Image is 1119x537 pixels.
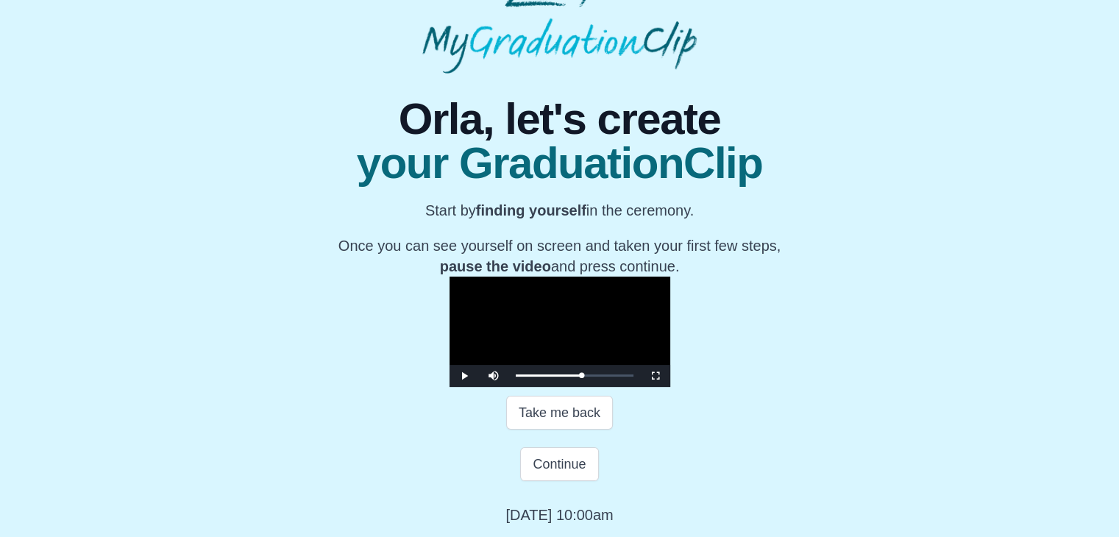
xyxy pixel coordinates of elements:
[338,200,781,221] p: Start by in the ceremony.
[506,396,613,430] button: Take me back
[338,235,781,277] p: Once you can see yourself on screen and taken your first few steps, and press continue.
[520,447,598,481] button: Continue
[338,97,781,141] span: Orla, let's create
[516,374,633,377] div: Progress Bar
[479,365,508,387] button: Mute
[450,365,479,387] button: Play
[476,202,586,218] b: finding yourself
[338,141,781,185] span: your GraduationClip
[450,277,670,387] div: Video Player
[440,258,551,274] b: pause the video
[505,505,613,525] p: [DATE] 10:00am
[641,365,670,387] button: Fullscreen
